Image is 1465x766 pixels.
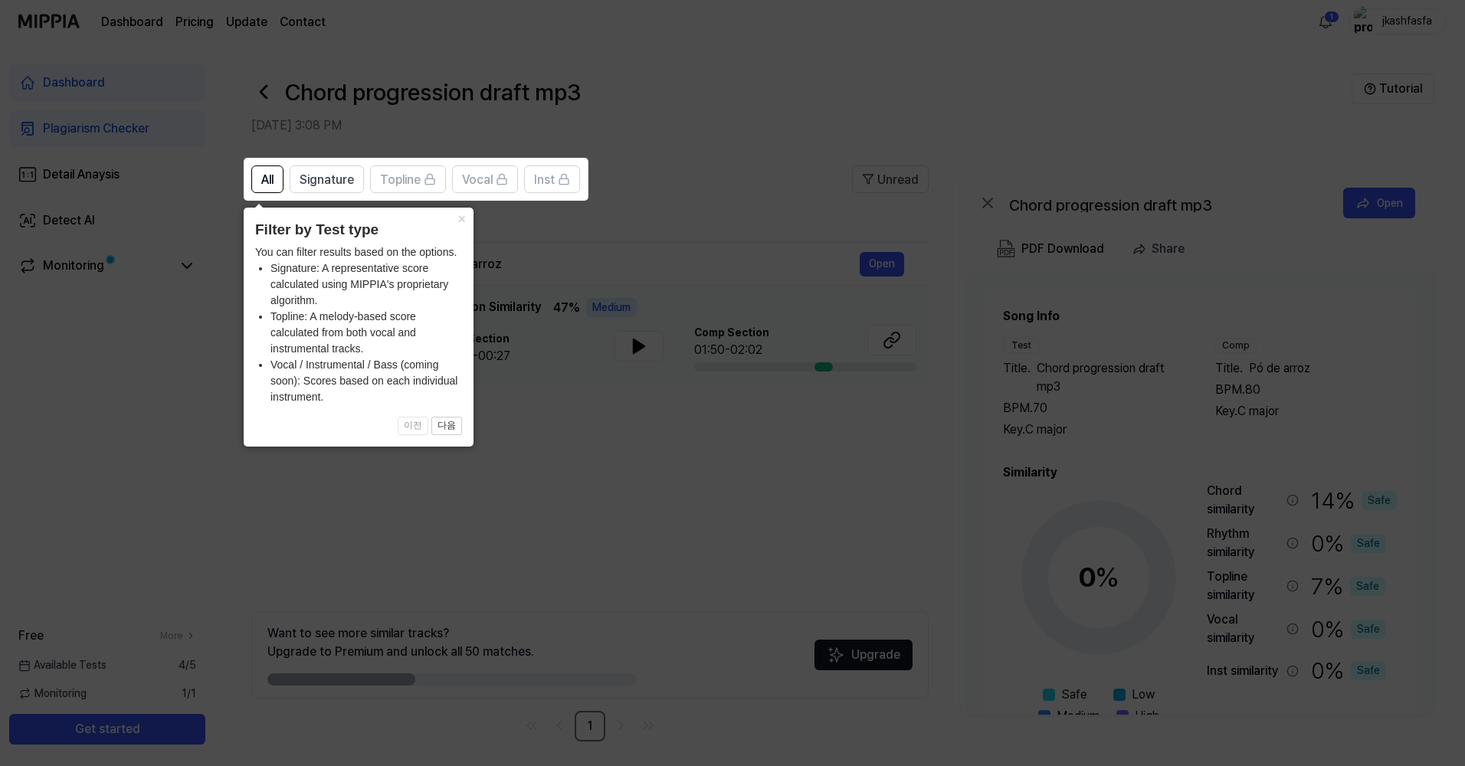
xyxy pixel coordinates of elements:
[462,171,493,189] span: Vocal
[370,165,446,193] button: Topline
[290,165,364,193] button: Signature
[380,171,421,189] span: Topline
[255,244,462,405] div: You can filter results based on the options.
[452,165,518,193] button: Vocal
[431,417,462,435] button: 다음
[270,357,462,405] li: Vocal / Instrumental / Bass (coming soon): Scores based on each individual instrument.
[534,171,555,189] span: Inst
[300,171,354,189] span: Signature
[270,309,462,357] li: Topline: A melody-based score calculated from both vocal and instrumental tracks.
[270,260,462,309] li: Signature: A representative score calculated using MIPPIA's proprietary algorithm.
[524,165,580,193] button: Inst
[449,208,474,229] button: Close
[251,165,283,193] button: All
[255,219,462,241] header: Filter by Test type
[261,171,274,189] span: All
